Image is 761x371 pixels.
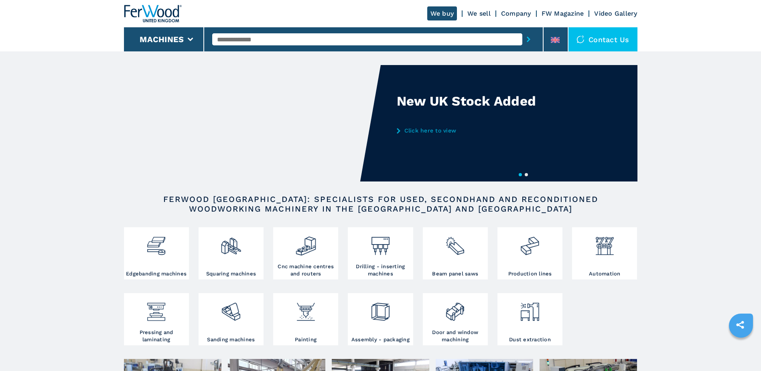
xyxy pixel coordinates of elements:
a: Door and window machining [423,293,488,345]
a: Sanding machines [199,293,264,345]
a: Pressing and laminating [124,293,189,345]
img: Ferwood [124,5,182,22]
h3: Cnc machine centres and routers [275,263,336,277]
a: sharethis [730,315,750,335]
img: pressa-strettoia.png [146,295,167,322]
a: We sell [467,10,491,17]
img: sezionatrici_2.png [444,229,466,257]
img: bordatrici_1.png [146,229,167,257]
a: We buy [427,6,457,20]
img: levigatrici_2.png [220,295,241,322]
div: Contact us [568,27,637,51]
h3: Production lines [508,270,552,277]
img: lavorazione_porte_finestre_2.png [444,295,466,322]
button: 2 [525,173,528,176]
h3: Pressing and laminating [126,329,187,343]
img: squadratrici_2.png [220,229,241,257]
a: Drilling - inserting machines [348,227,413,279]
h3: Beam panel saws [432,270,478,277]
img: linee_di_produzione_2.png [519,229,540,257]
a: Assembly - packaging [348,293,413,345]
a: Automation [572,227,637,279]
a: Video Gallery [594,10,637,17]
h3: Sanding machines [207,336,255,343]
img: verniciatura_1.png [295,295,317,322]
img: centro_di_lavoro_cnc_2.png [295,229,317,257]
h3: Automation [589,270,621,277]
h3: Drilling - inserting machines [350,263,411,277]
a: Beam panel saws [423,227,488,279]
img: montaggio_imballaggio_2.png [370,295,391,322]
h3: Assembly - packaging [351,336,410,343]
img: foratrici_inseritrici_2.png [370,229,391,257]
img: Contact us [576,35,584,43]
img: aspirazione_1.png [519,295,540,322]
a: Squaring machines [199,227,264,279]
button: submit-button [522,30,535,49]
h3: Edgebanding machines [126,270,187,277]
h3: Painting [295,336,317,343]
button: Machines [140,35,184,44]
h2: FERWOOD [GEOGRAPHIC_DATA]: SPECIALISTS FOR USED, SECONDHAND AND RECONDITIONED WOODWORKING MACHINE... [150,194,612,214]
h3: Door and window machining [425,329,486,343]
a: FW Magazine [542,10,584,17]
h3: Dust extraction [509,336,551,343]
button: 1 [519,173,522,176]
a: Cnc machine centres and routers [273,227,338,279]
a: Company [501,10,531,17]
iframe: Chat [727,335,755,365]
h3: Squaring machines [206,270,256,277]
a: Production lines [497,227,562,279]
a: Click here to view [397,127,554,134]
img: automazione.png [594,229,615,257]
a: Dust extraction [497,293,562,345]
a: Painting [273,293,338,345]
a: Edgebanding machines [124,227,189,279]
